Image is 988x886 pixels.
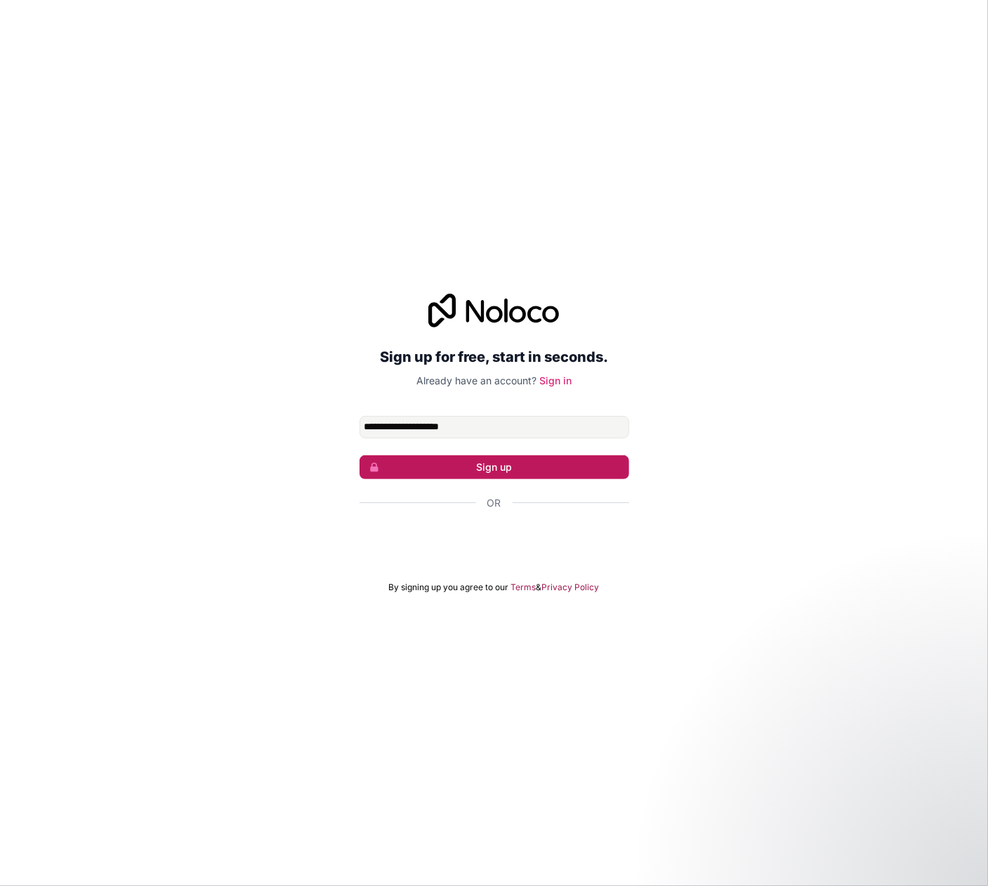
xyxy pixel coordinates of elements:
[487,496,501,510] span: Or
[539,374,572,386] a: Sign in
[389,582,509,593] span: By signing up you agree to our
[360,344,629,370] h2: Sign up for free, start in seconds.
[536,582,542,593] span: &
[416,374,536,386] span: Already have an account?
[511,582,536,593] a: Terms
[360,416,629,438] input: Email address
[353,526,636,556] iframe: Sign in with Google Button
[542,582,600,593] a: Privacy Policy
[360,455,629,479] button: Sign up
[707,781,988,879] iframe: Intercom notifications message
